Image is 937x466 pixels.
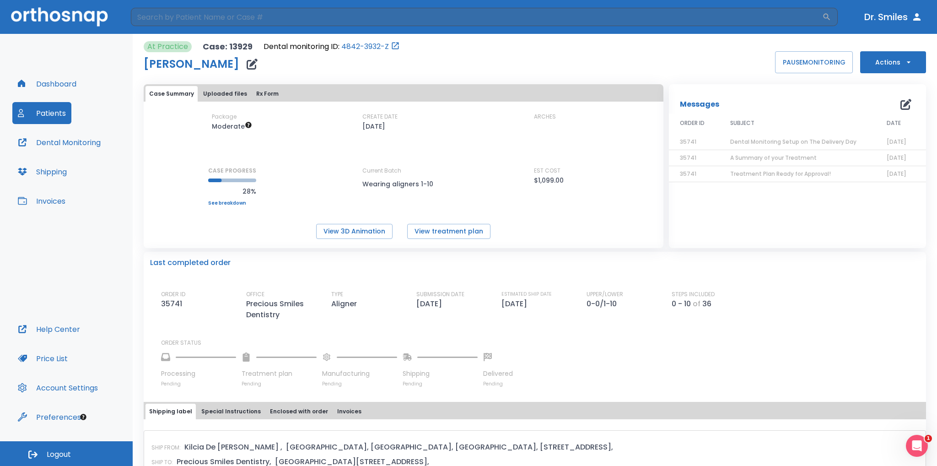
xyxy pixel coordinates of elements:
p: Pending [322,380,397,387]
p: CASE PROGRESS [208,167,256,175]
button: Invoices [334,404,365,419]
p: 0 - 10 [672,298,691,309]
span: ORDER ID [680,119,705,127]
span: [DATE] [887,170,906,178]
p: SUBMISSION DATE [416,290,464,298]
p: EST COST [534,167,560,175]
p: Case: 13929 [203,41,253,52]
p: Pending [483,380,513,387]
button: Patients [12,102,71,124]
span: 35741 [680,154,696,162]
span: SUBJECT [730,119,754,127]
p: Current Batch [362,167,445,175]
button: Uploaded files [199,86,251,102]
button: Dental Monitoring [12,131,106,153]
button: Enclosed with order [266,404,332,419]
button: Account Settings [12,377,103,399]
p: Dental monitoring ID: [264,41,339,52]
p: Kilcia De [PERSON_NAME] , [184,442,282,453]
div: tabs [145,404,924,419]
p: STEPS INCLUDED [672,290,715,298]
a: 4842-3932-Z [341,41,389,52]
p: Pending [242,380,317,387]
p: [DATE] [501,298,531,309]
div: Tooltip anchor [79,413,87,421]
p: Aligner [331,298,361,309]
p: ORDER ID [161,290,185,298]
button: Help Center [12,318,86,340]
p: 36 [702,298,711,309]
p: ESTIMATED SHIP DATE [501,290,552,298]
p: $1,099.00 [534,175,564,186]
button: Shipping label [145,404,196,419]
p: At Practice [147,41,188,52]
p: ARCHES [534,113,556,121]
button: PAUSEMONITORING [775,51,853,73]
button: Shipping [12,161,72,183]
img: Orthosnap [11,7,108,26]
a: See breakdown [208,200,256,206]
p: ORDER STATUS [161,339,920,347]
button: Dr. Smiles [861,9,926,25]
p: Wearing aligners 1-10 [362,179,445,190]
p: Messages [680,99,719,110]
span: Logout [47,450,71,460]
p: SHIP FROM: [151,444,181,452]
div: Open patient in dental monitoring portal [264,41,400,52]
button: Preferences [12,406,86,428]
p: CREATE DATE [362,113,398,121]
p: Shipping [403,369,478,379]
span: 35741 [680,170,696,178]
span: Dental Monitoring Setup on The Delivery Day [730,138,856,146]
div: tabs [145,86,662,102]
button: Case Summary [145,86,198,102]
p: Delivered [483,369,513,379]
button: Dashboard [12,73,82,95]
p: Precious Smiles Dentistry [246,298,324,320]
h1: [PERSON_NAME] [144,59,239,70]
p: Pending [161,380,236,387]
span: DATE [887,119,901,127]
p: [GEOGRAPHIC_DATA], [GEOGRAPHIC_DATA], [GEOGRAPHIC_DATA], [STREET_ADDRESS], [286,442,613,453]
button: View treatment plan [407,224,490,239]
span: [DATE] [887,138,906,146]
button: Invoices [12,190,71,212]
span: A Summary of your Treatment [730,154,817,162]
p: [DATE] [416,298,446,309]
span: Treatment Plan Ready for Approval! [730,170,831,178]
p: Package [212,113,237,121]
p: UPPER/LOWER [587,290,623,298]
button: View 3D Animation [316,224,393,239]
span: Up to 20 Steps (40 aligners) [212,122,252,131]
p: [DATE] [362,121,385,132]
span: 1 [925,435,932,442]
p: 35741 [161,298,186,309]
p: OFFICE [246,290,264,298]
p: Last completed order [150,257,231,268]
p: Pending [403,380,478,387]
p: 28% [208,186,256,197]
button: Rx Form [253,86,282,102]
p: Treatment plan [242,369,317,379]
input: Search by Patient Name or Case # [131,8,822,26]
span: [DATE] [887,154,906,162]
p: TYPE [331,290,343,298]
iframe: Intercom live chat [906,435,928,457]
p: of [693,298,700,309]
p: 0-0/1-10 [587,298,620,309]
button: Actions [860,51,926,73]
p: Processing [161,369,236,379]
button: Special Instructions [198,404,264,419]
p: Manufacturing [322,369,397,379]
span: 35741 [680,138,696,146]
button: Price List [12,347,73,369]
